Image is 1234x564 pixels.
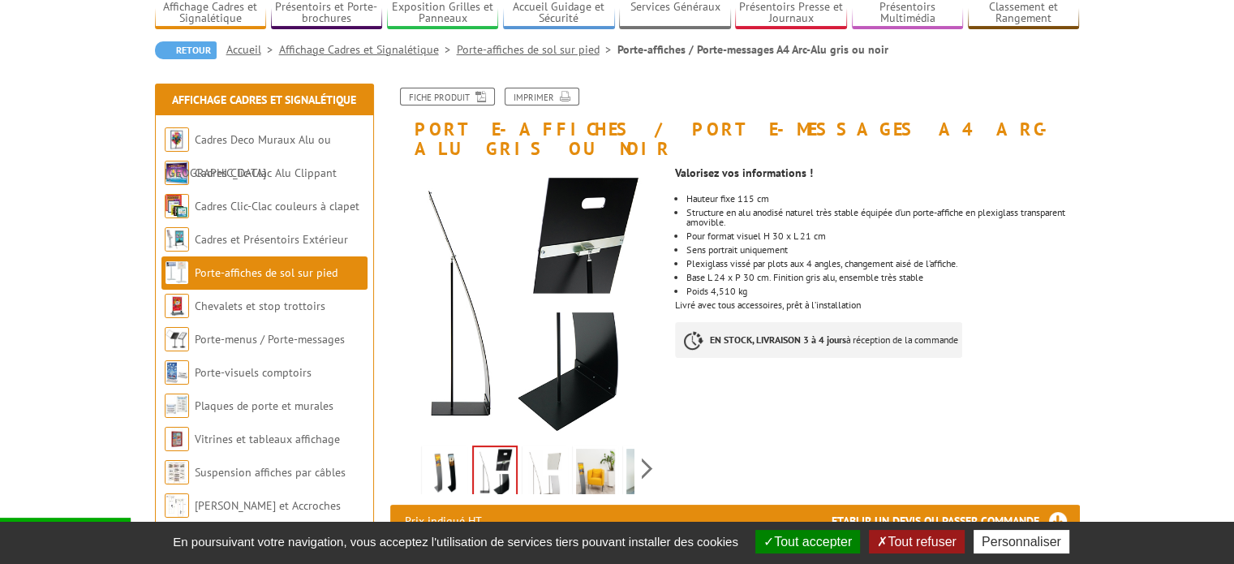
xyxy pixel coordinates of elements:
a: Affichage Cadres et Signalétique [279,42,457,57]
li: Porte-affiches / Porte-messages A4 Arc-Alu gris ou noir [617,41,888,58]
a: Fiche produit [400,88,495,105]
img: 219000nr_219000_porte_message_sur_pied_a4.jpg [425,449,464,499]
p: à réception de la commande [675,322,962,358]
img: Cimaises et Accroches tableaux [165,493,189,518]
img: Chevalets et stop trottoirs [165,294,189,318]
img: 2190000_porte-affiche_a4_arc-alu_gris_focus.jpg [526,449,565,499]
li: Pour format visuel H 30 x L 21 cm [686,231,1079,241]
img: Vitrines et tableaux affichage [165,427,189,451]
p: Prix indiqué HT [405,505,482,537]
a: Affichage Cadres et Signalétique [172,93,356,107]
div: Livré avec tous accessoires, prêt à l’installation [675,300,1079,310]
img: Cadres Clic-Clac couleurs à clapet [165,194,189,218]
a: Vitrines et tableaux affichage [195,432,340,446]
a: Porte-menus / Porte-messages [195,332,345,347]
li: Structure en alu anodisé naturel très stable équipée d’un porte-affiche en plexiglass transparent... [686,208,1079,227]
a: Chevalets et stop trottoirs [195,299,325,313]
img: Suspension affiches par câbles [165,460,189,484]
span: En poursuivant votre navigation, vous acceptez l'utilisation de services tiers pouvant installer ... [165,535,746,549]
img: Cadres et Présentoirs Extérieur [165,227,189,252]
a: Accueil [226,42,279,57]
a: Cadres Clic-Clac couleurs à clapet [195,199,359,213]
h3: Etablir un devis ou passer commande [832,505,1080,537]
img: 219000nr_porte_message_a4.jpg [626,449,665,499]
button: Tout refuser [869,530,964,553]
button: Personnaliser (fenêtre modale) [974,530,1069,553]
a: Cadres Clic-Clac Alu Clippant [195,166,337,180]
li: Poids 4,510 kg [686,286,1079,296]
img: porte_visuel_arc_alu_219000_1.jpg [576,449,615,499]
strong: EN STOCK, LIVRAISON 3 à 4 jours [710,334,846,346]
div: Base L 24 x P 30 cm. Finition gris alu, ensemble très stable [686,273,1079,282]
a: Porte-affiches de sol sur pied [195,265,338,280]
a: Cadres et Présentoirs Extérieur [195,232,348,247]
a: Plaques de porte et murales [195,398,333,413]
img: Porte-menus / Porte-messages [165,327,189,351]
img: Porte-affiches de sol sur pied [165,260,189,285]
div: Plexiglass vissé par plots aux 4 angles, changement aisé de l’affiche. [686,259,1079,269]
li: Sens portrait uniquement [686,245,1079,255]
img: Porte-visuels comptoirs [165,360,189,385]
strong: Valorisez vos informations ! [675,166,813,180]
img: Cadres Deco Muraux Alu ou Bois [165,127,189,152]
span: Next [639,455,655,482]
a: Cadres Deco Muraux Alu ou [GEOGRAPHIC_DATA] [165,132,331,180]
img: 2190000nr_porte-affiche_a4_arc-alu_noir.jpg [474,447,516,497]
a: Porte-affiches de sol sur pied [457,42,617,57]
button: Tout accepter [755,530,860,553]
a: Retour [155,41,217,59]
a: [PERSON_NAME] et Accroches tableaux [165,498,341,546]
a: Suspension affiches par câbles [195,465,346,480]
li: Hauteur fixe 115 cm [686,194,1079,204]
img: 2190000nr_porte-affiche_a4_arc-alu_noir.jpg [390,166,664,440]
img: Plaques de porte et murales [165,394,189,418]
h1: Porte-affiches / Porte-messages A4 Arc-Alu gris ou noir [378,88,1092,158]
a: Porte-visuels comptoirs [195,365,312,380]
a: Imprimer [505,88,579,105]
